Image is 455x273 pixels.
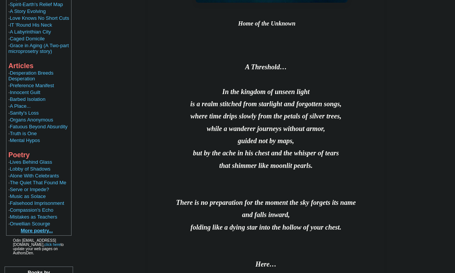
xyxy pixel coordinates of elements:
span: is a realm stitched from starlight and forgotten songs, [190,100,342,108]
a: A Labyrinthian City [10,29,51,35]
img: shim.gif [8,172,9,173]
a: click here [45,243,60,247]
font: · [8,159,52,165]
img: shim.gif [8,81,9,83]
img: shim.gif [8,129,9,131]
img: shim.gif [8,35,9,36]
font: · [8,180,66,185]
span: There is no preparation for the moment the sky forgets its name [176,199,356,206]
img: shim.gif [8,227,9,228]
a: Barbed Isolation [10,96,46,102]
img: shim.gif [8,14,9,15]
a: Falsehood Imprisonment [10,200,64,206]
font: · [8,214,57,220]
font: · [8,83,54,88]
span: but by the ache in his chest and the whisper of tears [193,149,339,157]
a: A Place... [10,103,31,109]
img: shim.gif [8,165,9,166]
a: Orwellian Scourge [10,221,50,227]
a: Lives Behind Glass [10,159,52,165]
a: Love Knows No Short Cuts [10,15,69,21]
img: shim.gif [8,206,9,207]
b: Home of the Unknown [238,20,296,27]
img: shim.gif [8,123,9,124]
img: shim.gif [8,28,9,29]
font: · [8,70,54,81]
span: In the kingdom of unseen light [222,88,310,96]
a: Serve or Impede? [10,187,49,192]
font: · [8,117,53,123]
span: where time drips slowly from the petals of silver trees, [191,112,342,120]
a: Innocent Guilt [10,89,40,95]
img: shim.gif [8,136,9,137]
a: Mental Hypos [10,137,40,143]
a: Music as Solace [10,193,46,199]
img: shim.gif [8,109,9,110]
font: · [8,124,67,129]
span: guided not by maps, [238,137,294,145]
span: that shimmer like moonlit pearls. [219,162,313,169]
a: Fatuous Beyond Absurdity [10,124,68,129]
span: while a wanderer journeys without armor, [207,125,325,133]
font: · [8,15,69,21]
font: · [8,2,63,7]
font: · [8,207,53,213]
a: Truth is One [10,131,37,136]
a: Lobby of Shadows [10,166,51,172]
a: Spirit-Earth's Relief Map [10,2,63,7]
img: shim.gif [8,88,9,89]
font: · [8,193,46,199]
img: shim.gif [8,116,9,117]
img: shim.gif [8,220,9,221]
font: · [8,173,59,179]
font: · [8,166,51,172]
font: · [8,96,46,102]
img: shim.gif [8,185,9,187]
b: Articles [8,62,33,70]
img: shim.gif [8,143,9,144]
font: Odin [EMAIL_ADDRESS][DOMAIN_NAME], to update your web pages on AuthorsDen. [13,238,64,255]
a: The Quiet That Found Me [10,180,67,185]
font: · [8,187,49,192]
a: IT 'Round His Neck [10,22,52,28]
font: · [8,89,40,95]
img: shim.gif [8,199,9,200]
span: A Threshold… [245,63,287,71]
img: shim.gif [8,0,9,2]
font: · [8,137,40,143]
span: folding like a dying star into the hollow of your chest. [191,224,342,231]
font: · [8,131,37,136]
a: A Story Evolving [10,8,46,14]
a: Desperation Breeds Desperation [8,70,54,81]
a: Sanity's Loss [10,110,39,116]
a: Mistakes as Teachers [10,214,57,220]
img: shim.gif [8,192,9,193]
font: · [8,36,45,42]
font: · [8,200,64,206]
font: · [8,103,31,109]
a: Organs Anonymous [10,117,53,123]
a: Grace in Aging (A Two-part microprosetry story) [8,43,69,54]
a: Caged Domicile [10,36,45,42]
a: Preference Manifest [10,83,54,88]
img: shim.gif [8,213,9,214]
a: More poetry... [21,228,53,233]
font: · [8,221,50,227]
img: shim.gif [8,42,9,43]
a: Compassion's Echo [10,207,53,213]
img: shim.gif [8,179,9,180]
font: · [8,22,52,28]
img: shim.gif [8,102,9,103]
img: shim.gif [8,95,9,96]
img: shim.gif [8,54,9,55]
a: Alone With Celebrants [10,173,59,179]
img: shim.gif [8,21,9,22]
span: and falls inward, [242,211,290,219]
font: · [8,8,46,14]
font: · [8,43,69,54]
font: · [8,29,51,35]
span: Here… [256,260,277,268]
b: Poetry [8,151,30,159]
font: · [8,110,39,116]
